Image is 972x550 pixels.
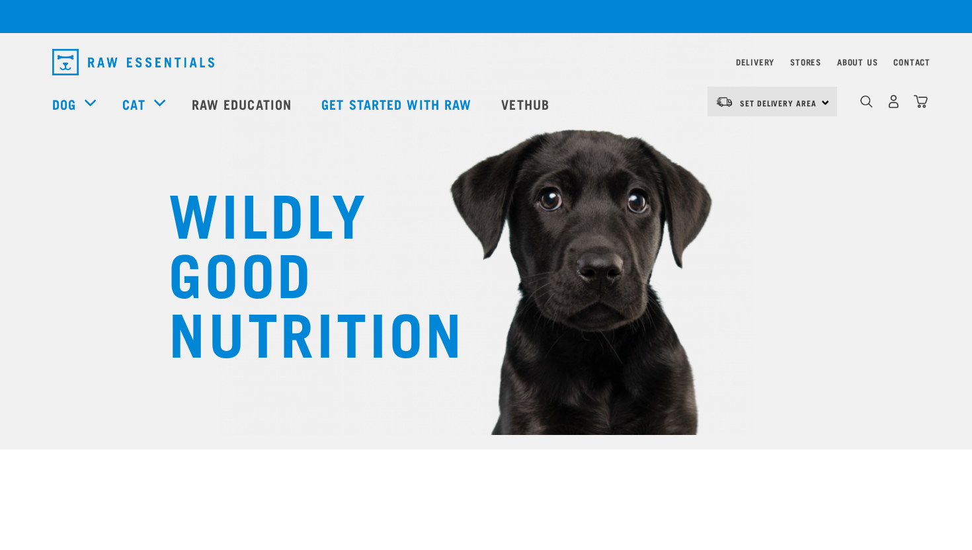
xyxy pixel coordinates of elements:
[736,59,774,64] a: Delivery
[887,95,901,108] img: user.png
[790,59,821,64] a: Stores
[169,182,433,360] h1: WILDLY GOOD NUTRITION
[488,77,566,130] a: Vethub
[122,94,145,114] a: Cat
[740,100,817,105] span: Set Delivery Area
[893,59,930,64] a: Contact
[715,96,733,108] img: van-moving.png
[179,77,308,130] a: Raw Education
[308,77,488,130] a: Get started with Raw
[52,94,76,114] a: Dog
[42,44,930,81] nav: dropdown navigation
[52,49,214,75] img: Raw Essentials Logo
[837,59,877,64] a: About Us
[860,95,873,108] img: home-icon-1@2x.png
[914,95,928,108] img: home-icon@2x.png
